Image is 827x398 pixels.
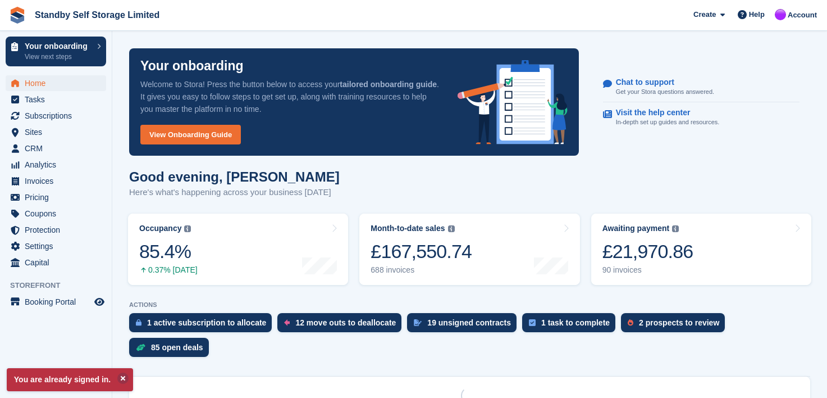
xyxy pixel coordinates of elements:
img: onboarding-info-6c161a55d2c0e0a8cae90662b2fe09162a5109e8cc188191df67fb4f79e88e88.svg [458,60,568,144]
img: icon-info-grey-7440780725fd019a000dd9b08b2336e03edf1995a4989e88bcd33f0948082b44.svg [672,225,679,232]
a: menu [6,294,106,310]
a: menu [6,238,106,254]
a: Preview store [93,295,106,309]
img: Sue Ford [775,9,786,20]
a: menu [6,124,106,140]
p: Your onboarding [140,60,244,73]
a: Your onboarding View next steps [6,37,106,66]
p: Here's what's happening across your business [DATE] [129,186,340,199]
a: Occupancy 85.4% 0.37% [DATE] [128,214,348,285]
span: Home [25,75,92,91]
div: 688 invoices [371,265,472,275]
div: Month-to-date sales [371,224,445,233]
a: Standby Self Storage Limited [30,6,164,24]
span: Sites [25,124,92,140]
a: menu [6,222,106,238]
span: CRM [25,141,92,156]
span: Settings [25,238,92,254]
p: Visit the help center [616,108,711,117]
span: Account [788,10,817,21]
p: Your onboarding [25,42,92,50]
img: icon-info-grey-7440780725fd019a000dd9b08b2336e03edf1995a4989e88bcd33f0948082b44.svg [448,225,455,232]
p: View next steps [25,52,92,62]
a: Awaiting payment £21,970.86 90 invoices [591,214,811,285]
p: Get your Stora questions answered. [616,87,714,97]
div: 85.4% [139,240,198,263]
a: View Onboarding Guide [140,125,241,144]
a: 1 active subscription to allocate [129,313,277,338]
a: Month-to-date sales £167,550.74 688 invoices [359,214,579,285]
a: 12 move outs to deallocate [277,313,407,338]
div: 12 move outs to deallocate [295,318,396,327]
span: Coupons [25,206,92,221]
span: Analytics [25,157,92,173]
span: Capital [25,255,92,270]
span: Create [693,9,716,20]
a: menu [6,92,106,107]
a: menu [6,255,106,270]
img: deal-1b604bf984904fb50ccaf53a9ad4b4a5d6e5aea283cecdc64d6e3604feb123c2.svg [136,343,145,351]
span: Help [749,9,765,20]
span: Pricing [25,189,92,205]
p: Welcome to Stora! Press the button below to access your . It gives you easy to follow steps to ge... [140,78,440,115]
span: Invoices [25,173,92,189]
span: Booking Portal [25,294,92,310]
img: prospect-51fa495bee0391a8d652442698ab0144808aea92771e9ea1ae160a38d050c398.svg [628,319,633,326]
div: 90 invoices [602,265,693,275]
img: active_subscription_to_allocate_icon-d502201f5373d7db506a760aba3b589e785aa758c864c3986d89f69b8ff3... [136,319,141,326]
div: 1 task to complete [541,318,610,327]
div: £21,970.86 [602,240,693,263]
p: ACTIONS [129,301,810,309]
a: menu [6,173,106,189]
div: 1 active subscription to allocate [147,318,266,327]
img: stora-icon-8386f47178a22dfd0bd8f6a31ec36ba5ce8667c1dd55bd0f319d3a0aa187defe.svg [9,7,26,24]
p: Chat to support [616,78,705,87]
span: Protection [25,222,92,238]
a: menu [6,141,106,156]
a: menu [6,206,106,221]
a: 85 open deals [129,338,214,363]
a: menu [6,189,106,205]
div: Occupancy [139,224,181,233]
div: 2 prospects to review [639,318,719,327]
a: 19 unsigned contracts [407,313,522,338]
a: menu [6,75,106,91]
p: In-depth set up guides and resources. [616,117,720,127]
a: menu [6,108,106,124]
div: 0.37% [DATE] [139,265,198,275]
a: menu [6,157,106,173]
img: task-75834270c22a3079a89374b754ae025e5fb1db73e45f91037f5363f120a921f8.svg [529,319,536,326]
a: Visit the help center In-depth set up guides and resources. [603,102,799,133]
a: Chat to support Get your Stora questions answered. [603,72,799,103]
p: You are already signed in. [7,368,133,391]
div: £167,550.74 [371,240,472,263]
span: Subscriptions [25,108,92,124]
span: Storefront [10,280,112,291]
img: contract_signature_icon-13c848040528278c33f63329250d36e43548de30e8caae1d1a13099fd9432cc5.svg [414,319,422,326]
strong: tailored onboarding guide [340,80,437,89]
h1: Good evening, [PERSON_NAME] [129,169,340,184]
div: 85 open deals [151,343,203,352]
span: Tasks [25,92,92,107]
div: Awaiting payment [602,224,670,233]
img: move_outs_to_deallocate_icon-f764333ba52eb49d3ac5e1228854f67142a1ed5810a6f6cc68b1a99e826820c5.svg [284,319,290,326]
a: 1 task to complete [522,313,621,338]
div: 19 unsigned contracts [427,318,511,327]
a: 2 prospects to review [621,313,730,338]
img: icon-info-grey-7440780725fd019a000dd9b08b2336e03edf1995a4989e88bcd33f0948082b44.svg [184,225,191,232]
